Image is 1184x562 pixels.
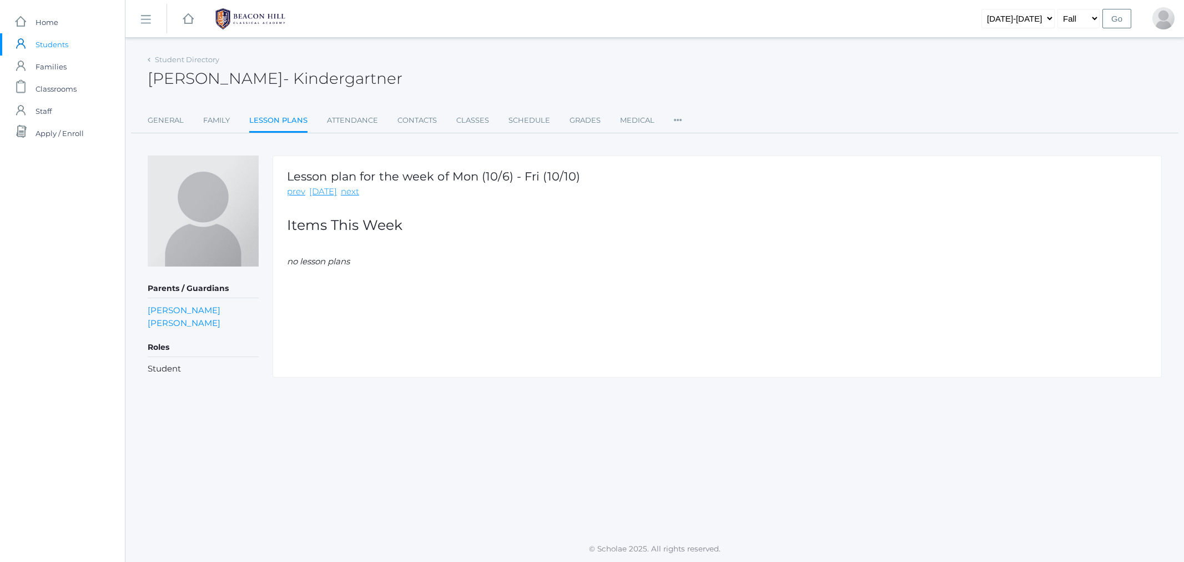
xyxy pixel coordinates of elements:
em: no lesson plans [287,256,350,267]
a: Grades [570,109,601,132]
img: Maxwell Tourje [148,155,259,267]
a: next [341,185,359,198]
span: Staff [36,100,52,122]
a: prev [287,185,305,198]
a: [DATE] [309,185,337,198]
a: Attendance [327,109,378,132]
a: Schedule [508,109,550,132]
a: Medical [620,109,654,132]
a: Lesson Plans [249,109,308,133]
h2: Items This Week [287,218,1147,233]
span: Students [36,33,68,56]
div: Caitlin Tourje [1152,7,1175,29]
a: Student Directory [155,55,219,64]
h1: Lesson plan for the week of Mon (10/6) - Fri (10/10) [287,170,580,183]
a: Classes [456,109,489,132]
p: © Scholae 2025. All rights reserved. [125,543,1184,554]
li: Student [148,363,259,375]
span: Families [36,56,67,78]
a: Family [203,109,230,132]
h5: Roles [148,338,259,357]
h2: [PERSON_NAME] [148,70,402,87]
a: [PERSON_NAME] [148,304,220,317]
h5: Parents / Guardians [148,279,259,298]
a: [PERSON_NAME] [148,317,220,329]
span: Apply / Enroll [36,122,84,144]
span: Home [36,11,58,33]
input: Go [1102,9,1131,28]
span: Classrooms [36,78,77,100]
a: General [148,109,184,132]
a: Contacts [397,109,437,132]
img: 1_BHCALogos-05.png [209,5,292,33]
span: - Kindergartner [283,69,402,88]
